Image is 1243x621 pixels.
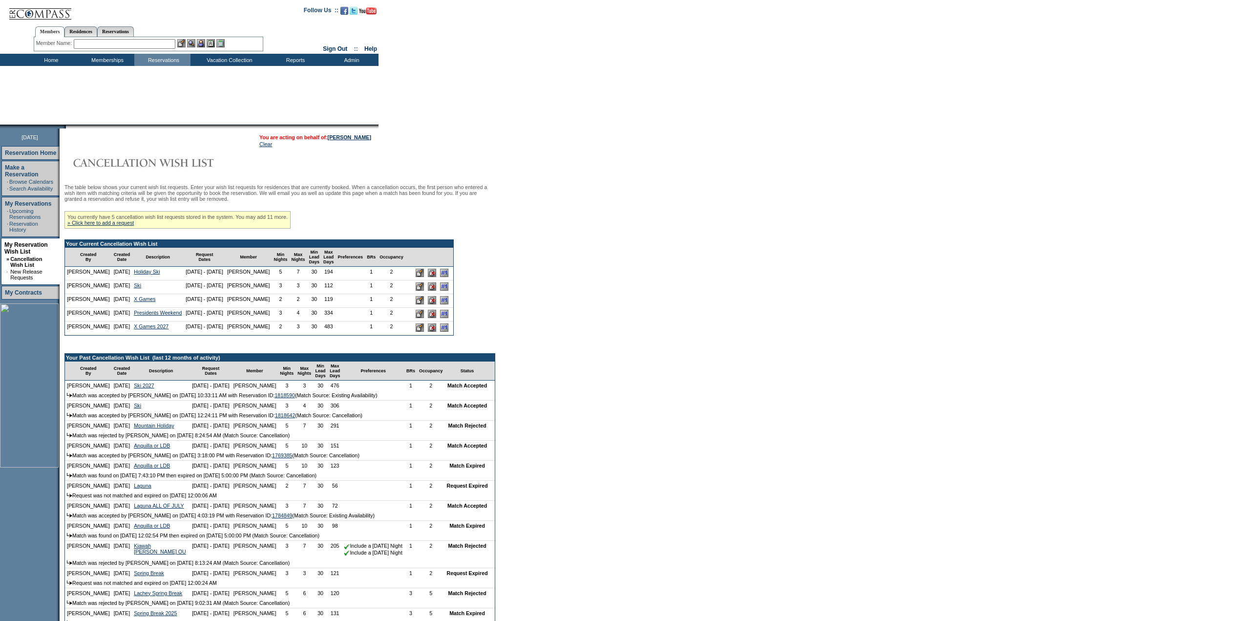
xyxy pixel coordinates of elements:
[440,323,448,332] input: Adjust this request's line position to #1
[290,248,307,267] td: Max Nights
[65,450,495,461] td: Match was accepted by [PERSON_NAME] on [DATE] 3:18:00 PM with Reservation ID: (Match Source: Canc...
[134,503,184,509] a: Laguna ALL OF JULY
[295,568,313,578] td: 3
[4,241,48,255] a: My Reservation Wish List
[417,481,445,491] td: 2
[9,179,53,185] a: Browse Calendars
[313,421,328,430] td: 30
[65,511,495,521] td: Match was accepted by [PERSON_NAME] on [DATE] 4:03:19 PM with Reservation ID: (Match Source: Exis...
[65,421,112,430] td: [PERSON_NAME]
[7,179,8,185] td: ·
[5,150,56,156] a: Reservation Home
[112,280,132,294] td: [DATE]
[186,310,223,316] nobr: [DATE] - [DATE]
[340,10,348,16] a: Become our fan on Facebook
[275,412,295,418] a: 1818642
[190,362,232,381] td: Request Dates
[22,54,78,66] td: Home
[295,362,313,381] td: Max Nights
[112,248,132,267] td: Created Date
[192,403,230,408] nobr: [DATE] - [DATE]
[307,294,322,308] td: 30
[274,392,295,398] a: 1818590
[192,523,230,529] nobr: [DATE] - [DATE]
[365,321,378,335] td: 1
[417,568,445,578] td: 2
[378,321,405,335] td: 2
[307,267,322,280] td: 30
[192,383,230,388] nobr: [DATE] - [DATE]
[177,39,186,47] img: b_edit.gif
[417,541,445,557] td: 2
[190,54,266,66] td: Vacation Collection
[313,362,328,381] td: Min Lead Days
[192,503,230,509] nobr: [DATE] - [DATE]
[378,280,405,294] td: 2
[290,294,307,308] td: 2
[134,282,141,288] a: Ski
[328,401,342,410] td: 306
[307,308,322,321] td: 30
[232,362,278,381] td: Member
[304,6,338,18] td: Follow Us ::
[64,211,291,229] div: You currently have 5 cancellation wish list requests stored in the system. You may add 11 more.
[259,141,272,147] a: Clear
[65,362,112,381] td: Created By
[67,433,72,437] img: arrow.gif
[364,45,377,52] a: Help
[342,362,404,381] td: Preferences
[65,240,453,248] td: Your Current Cancellation Wish List
[404,481,417,491] td: 1
[340,7,348,15] img: Become our fan on Facebook
[65,381,112,390] td: [PERSON_NAME]
[354,45,358,52] span: ::
[36,39,74,47] div: Member Name:
[417,441,445,450] td: 2
[404,421,417,430] td: 1
[65,354,495,362] td: Your Past Cancellation Wish List (last 12 months of activity)
[65,568,112,578] td: [PERSON_NAME]
[313,541,328,557] td: 30
[447,383,487,388] nobr: Match Accepted
[67,393,72,397] img: arrow.gif
[65,558,495,568] td: Match was rejected by [PERSON_NAME] on [DATE] 8:13:24 AM (Match Source: Cancellation)
[192,423,230,428] nobr: [DATE] - [DATE]
[404,501,417,511] td: 1
[67,413,72,417] img: arrow.gif
[134,463,170,469] a: Anguilla or LDB
[10,256,42,268] a: Cancellation Wish List
[313,521,328,531] td: 30
[447,570,488,576] nobr: Request Expired
[134,443,170,449] a: Anguilla or LDB
[328,134,371,140] a: [PERSON_NAME]
[272,513,293,518] a: 1784849
[197,39,205,47] img: Impersonate
[440,310,448,318] input: Adjust this request's line position to #1
[321,308,336,321] td: 334
[378,267,405,280] td: 2
[112,381,132,390] td: [DATE]
[359,7,377,15] img: Subscribe to our YouTube Channel
[428,269,436,277] input: Delete this Request
[428,310,436,318] input: Delete this Request
[225,321,272,335] td: [PERSON_NAME]
[63,125,66,128] img: promoShadowLeftCorner.gif
[313,481,328,491] td: 30
[440,282,448,291] input: Adjust this request's line position to #1
[9,208,41,220] a: Upcoming Reservations
[9,186,53,192] a: Search Availability
[134,310,182,316] a: Presidents Weekend
[321,267,336,280] td: 194
[417,521,445,531] td: 2
[404,521,417,531] td: 1
[328,481,342,491] td: 56
[359,10,377,16] a: Subscribe to our YouTube Channel
[65,441,112,450] td: [PERSON_NAME]
[440,269,448,277] input: Adjust this request's line position to #1
[278,541,295,557] td: 3
[278,521,295,531] td: 5
[232,521,278,531] td: [PERSON_NAME]
[416,296,424,304] input: Edit this Request
[328,541,342,557] td: 205
[428,323,436,332] input: Delete this Request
